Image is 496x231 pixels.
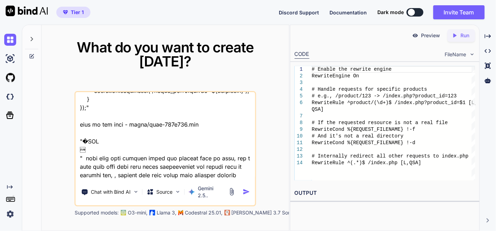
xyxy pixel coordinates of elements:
[312,100,460,105] span: RewriteRule ^product/(\d+)$ /index.php?product_id=
[77,39,254,70] span: What do you want to create [DATE]?
[4,91,16,103] img: darkCloudIdeIcon
[461,32,470,39] p: Run
[312,86,427,92] span: # Handle requests for specific products
[312,127,415,132] span: RewriteCond %{REQUEST_FILENAME} !-f
[56,7,90,18] button: premiumTier 1
[228,188,236,196] img: attachment
[157,209,176,216] p: Llama 3,
[469,51,475,57] img: chevron down
[91,188,131,195] p: Chat with Bind AI
[188,188,195,195] img: Gemini 2.5 Pro
[150,210,155,216] img: Llama2
[460,153,469,159] span: php
[295,146,303,153] div: 12
[295,66,303,73] div: 1
[329,9,367,16] button: Documentation
[4,72,16,84] img: githubLight
[121,210,126,216] img: GPT-4
[4,208,16,220] img: settings
[445,51,466,58] span: FileName
[377,9,404,16] span: Dark mode
[128,209,147,216] p: O3-mini,
[295,153,303,160] div: 13
[4,53,16,65] img: ai-studio
[460,100,477,105] span: $1 [L,
[295,93,303,100] div: 5
[295,79,303,86] div: 3
[329,9,367,15] span: Documentation
[295,160,303,166] div: 14
[175,189,181,195] img: Pick Models
[225,210,230,216] img: claude
[312,120,448,126] span: # If the requested resource is not a real file
[279,9,319,16] button: Discord Support
[243,188,250,195] img: icon
[295,100,303,106] div: 6
[71,9,84,16] span: Tier 1
[312,107,324,112] span: QSA]
[421,32,440,39] p: Preview
[312,133,403,139] span: # And it's not a real directory
[4,34,16,46] img: chat
[178,210,183,215] img: Mistral-AI
[6,6,48,16] img: Bind AI
[312,66,392,72] span: # Enable the rewrite engine
[295,120,303,126] div: 8
[75,209,119,216] p: Supported models:
[156,188,172,195] p: Source
[290,185,479,201] h2: OUTPUT
[63,10,68,14] img: premium
[232,209,300,216] p: [PERSON_NAME] 3.7 Sonnet,
[433,5,485,19] button: Invite Team
[295,140,303,146] div: 11
[312,153,460,159] span: # Internally redirect all other requests to index.
[295,133,303,140] div: 10
[312,140,415,146] span: RewriteCond %{REQUEST_FILENAME} !-d
[312,93,457,99] span: # e.g., /product/123 -> /index.php?product_id=123
[133,189,139,195] img: Pick Tools
[295,126,303,133] div: 9
[312,160,421,166] span: RewriteRule ^(.*)$ /index.php [L,QSA]
[412,32,419,39] img: preview
[295,73,303,79] div: 2
[295,113,303,120] div: 7
[198,185,225,199] p: Gemini 2.5..
[295,86,303,93] div: 4
[185,209,222,216] p: Codestral 25.01,
[312,73,359,79] span: RewriteEngine On
[279,9,319,15] span: Discord Support
[295,50,309,59] div: CODE
[76,92,255,179] textarea: lore ip do sita "cons ad elitsedd eius - .temporin "# Utlabo etd magnaal enimad MinimveNiamqu No ...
